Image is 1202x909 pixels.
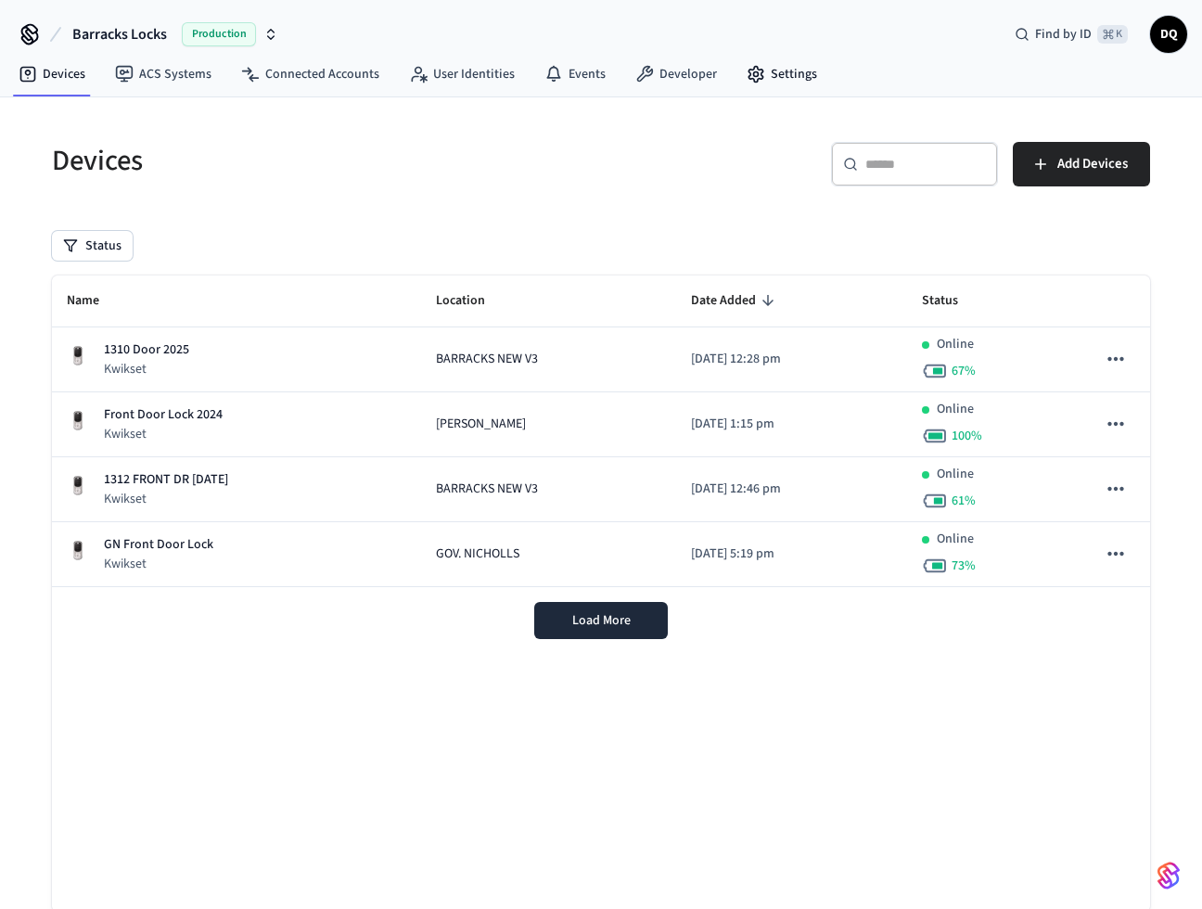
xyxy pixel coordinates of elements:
[1013,142,1150,186] button: Add Devices
[67,287,123,315] span: Name
[937,335,974,354] p: Online
[1057,152,1128,176] span: Add Devices
[104,490,228,508] p: Kwikset
[72,23,167,45] span: Barracks Locks
[67,410,89,432] img: Yale Assure Touchscreen Wifi Smart Lock, Satin Nickel, Front
[691,287,780,315] span: Date Added
[104,470,228,490] p: 1312 FRONT DR [DATE]
[67,475,89,497] img: Yale Assure Touchscreen Wifi Smart Lock, Satin Nickel, Front
[226,58,394,91] a: Connected Accounts
[691,415,892,434] p: [DATE] 1:15 pm
[104,535,213,555] p: GN Front Door Lock
[691,350,892,369] p: [DATE] 12:28 pm
[620,58,732,91] a: Developer
[67,540,89,562] img: Yale Assure Touchscreen Wifi Smart Lock, Satin Nickel, Front
[691,480,892,499] p: [DATE] 12:46 pm
[922,287,982,315] span: Status
[691,544,892,564] p: [DATE] 5:19 pm
[572,611,631,630] span: Load More
[104,360,189,378] p: Kwikset
[937,530,974,549] p: Online
[952,362,976,380] span: 67 %
[530,58,620,91] a: Events
[52,231,133,261] button: Status
[436,544,519,564] span: GOV. NICHOLLS
[104,405,223,425] p: Front Door Lock 2024
[104,340,189,360] p: 1310 Door 2025
[67,345,89,367] img: Yale Assure Touchscreen Wifi Smart Lock, Satin Nickel, Front
[4,58,100,91] a: Devices
[104,425,223,443] p: Kwikset
[100,58,226,91] a: ACS Systems
[436,350,538,369] span: BARRACKS NEW V3
[436,415,526,434] span: [PERSON_NAME]
[534,602,668,639] button: Load More
[52,275,1150,587] table: sticky table
[52,142,590,180] h5: Devices
[952,427,982,445] span: 100 %
[1000,18,1143,51] div: Find by ID⌘ K
[394,58,530,91] a: User Identities
[952,492,976,510] span: 61 %
[937,400,974,419] p: Online
[182,22,256,46] span: Production
[937,465,974,484] p: Online
[436,287,509,315] span: Location
[1152,18,1185,51] span: DQ
[436,480,538,499] span: BARRACKS NEW V3
[1150,16,1187,53] button: DQ
[1157,861,1180,890] img: SeamLogoGradient.69752ec5.svg
[1097,25,1128,44] span: ⌘ K
[104,555,213,573] p: Kwikset
[1035,25,1092,44] span: Find by ID
[732,58,832,91] a: Settings
[952,557,976,575] span: 73 %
